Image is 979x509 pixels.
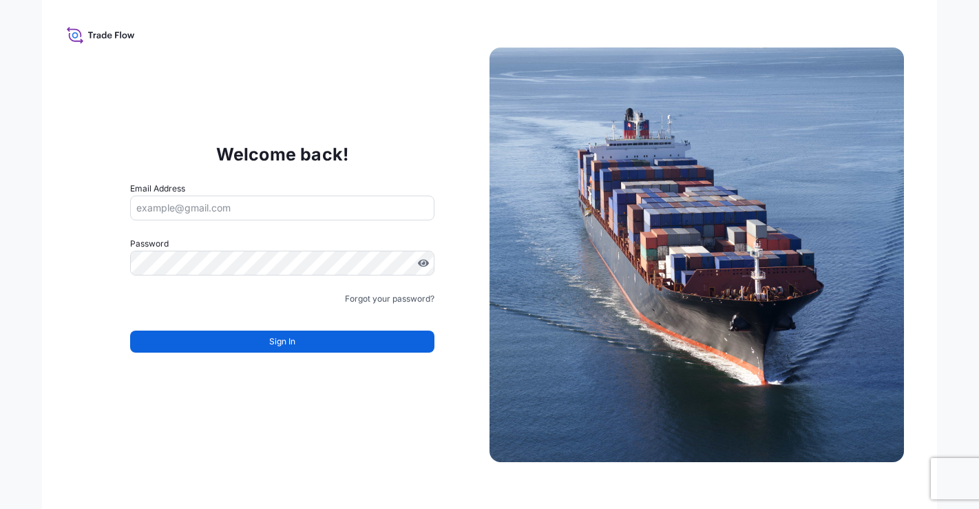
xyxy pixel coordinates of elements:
[130,182,185,196] label: Email Address
[418,258,429,269] button: Show password
[130,331,434,353] button: Sign In
[130,196,434,220] input: example@gmail.com
[489,48,904,462] img: Ship illustration
[269,335,295,349] span: Sign In
[130,237,434,251] label: Password
[216,143,349,165] p: Welcome back!
[345,292,434,306] a: Forgot your password?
